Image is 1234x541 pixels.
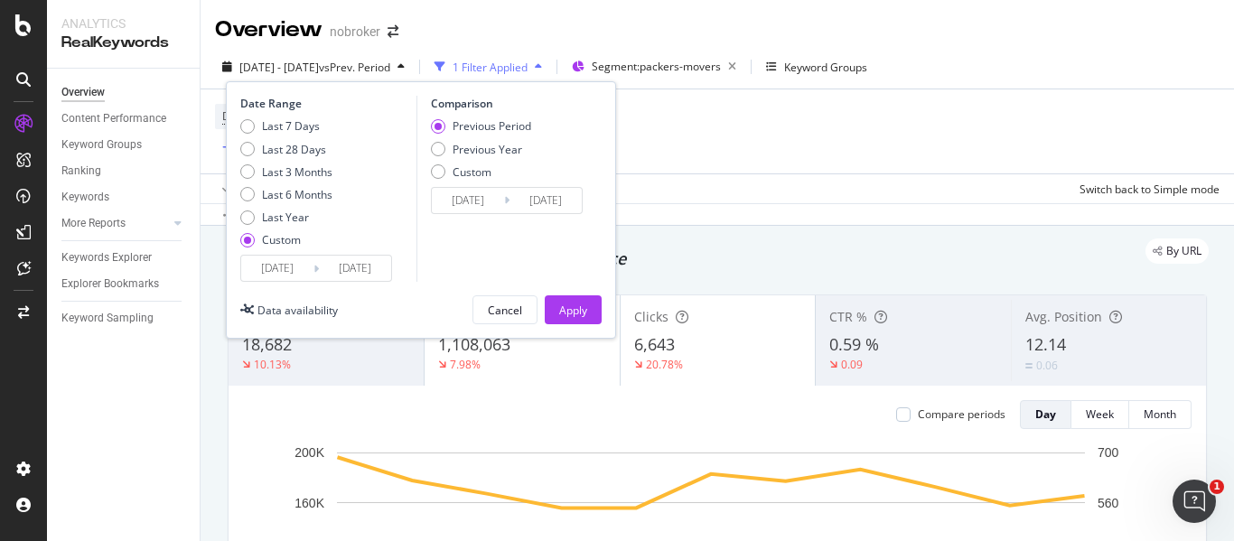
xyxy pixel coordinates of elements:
[262,187,332,202] div: Last 6 Months
[1144,406,1176,422] div: Month
[262,210,309,225] div: Last Year
[294,445,324,460] text: 200K
[61,162,187,181] a: Ranking
[1129,400,1192,429] button: Month
[1071,400,1129,429] button: Week
[61,248,187,267] a: Keywords Explorer
[61,309,187,328] a: Keyword Sampling
[61,109,166,128] div: Content Performance
[61,188,187,207] a: Keywords
[61,135,187,154] a: Keyword Groups
[262,142,326,157] div: Last 28 Days
[222,108,257,124] span: Device
[61,83,187,102] a: Overview
[559,303,587,318] div: Apply
[1098,445,1119,460] text: 700
[1080,182,1220,197] div: Switch back to Simple mode
[431,164,531,180] div: Custom
[1166,246,1201,257] span: By URL
[1086,406,1114,422] div: Week
[388,25,398,38] div: arrow-right-arrow-left
[61,14,185,33] div: Analytics
[431,96,588,111] div: Comparison
[1025,308,1102,325] span: Avg. Position
[784,60,867,75] div: Keyword Groups
[61,135,142,154] div: Keyword Groups
[1098,496,1119,510] text: 560
[61,109,187,128] a: Content Performance
[215,14,323,45] div: Overview
[61,214,169,233] a: More Reports
[240,164,332,180] div: Last 3 Months
[453,118,531,134] div: Previous Period
[1020,400,1071,429] button: Day
[431,142,531,157] div: Previous Year
[829,333,879,355] span: 0.59 %
[918,406,1005,422] div: Compare periods
[254,357,291,372] div: 10.13%
[427,52,549,81] button: 1 Filter Applied
[1035,406,1056,422] div: Day
[319,60,390,75] span: vs Prev. Period
[294,496,324,510] text: 160K
[215,137,287,159] button: Add Filter
[1210,480,1224,494] span: 1
[432,188,504,213] input: Start Date
[453,142,522,157] div: Previous Year
[262,118,320,134] div: Last 7 Days
[545,295,602,324] button: Apply
[431,118,531,134] div: Previous Period
[438,333,510,355] span: 1,108,063
[829,308,867,325] span: CTR %
[61,83,105,102] div: Overview
[215,174,267,203] button: Apply
[240,96,412,111] div: Date Range
[262,232,301,247] div: Custom
[61,214,126,233] div: More Reports
[240,210,332,225] div: Last Year
[1036,358,1058,373] div: 0.06
[592,59,721,74] span: Segment: packers-movers
[453,60,528,75] div: 1 Filter Applied
[257,303,338,318] div: Data availability
[1025,333,1066,355] span: 12.14
[646,357,683,372] div: 20.78%
[1025,363,1033,368] img: Equal
[1145,238,1209,264] div: legacy label
[759,52,874,81] button: Keyword Groups
[241,256,313,281] input: Start Date
[61,188,109,207] div: Keywords
[242,333,292,355] span: 18,682
[215,52,412,81] button: [DATE] - [DATE]vsPrev. Period
[319,256,391,281] input: End Date
[239,60,319,75] span: [DATE] - [DATE]
[240,142,332,157] div: Last 28 Days
[262,164,332,180] div: Last 3 Months
[634,333,675,355] span: 6,643
[61,33,185,53] div: RealKeywords
[240,187,332,202] div: Last 6 Months
[472,295,538,324] button: Cancel
[240,118,332,134] div: Last 7 Days
[488,303,522,318] div: Cancel
[61,275,159,294] div: Explorer Bookmarks
[1173,480,1216,523] iframe: Intercom live chat
[61,309,154,328] div: Keyword Sampling
[240,232,332,247] div: Custom
[61,275,187,294] a: Explorer Bookmarks
[450,357,481,372] div: 7.98%
[330,23,380,41] div: nobroker
[565,52,743,81] button: Segment:packers-movers
[841,357,863,372] div: 0.09
[61,248,152,267] div: Keywords Explorer
[61,162,101,181] div: Ranking
[1072,174,1220,203] button: Switch back to Simple mode
[509,188,582,213] input: End Date
[634,308,668,325] span: Clicks
[453,164,491,180] div: Custom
